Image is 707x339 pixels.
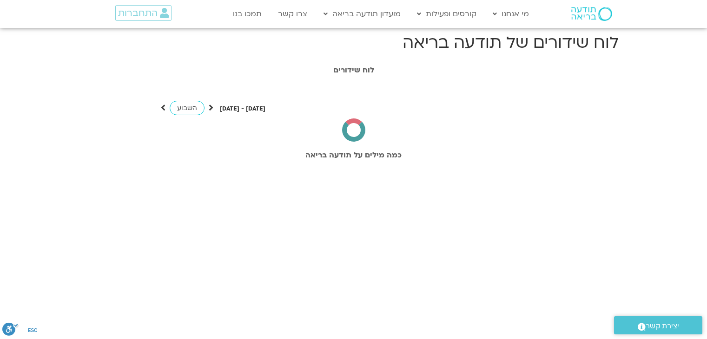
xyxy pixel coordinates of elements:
p: [DATE] - [DATE] [220,104,265,114]
a: יצירת קשר [614,316,702,334]
a: קורסים ופעילות [412,5,481,23]
a: תמכו בנו [228,5,266,23]
a: התחברות [115,5,172,21]
a: מי אנחנו [488,5,534,23]
a: השבוע [170,101,205,115]
a: מועדון תודעה בריאה [319,5,405,23]
h1: לוח שידורים [93,66,614,74]
img: תודעה בריאה [571,7,612,21]
a: צרו קשר [273,5,312,23]
span: השבוע [177,104,197,112]
span: יצירת קשר [646,320,679,332]
h1: לוח שידורים של תודעה בריאה [89,32,619,54]
h2: כמה מילים על תודעה בריאה [93,151,614,159]
span: התחברות [118,8,158,18]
